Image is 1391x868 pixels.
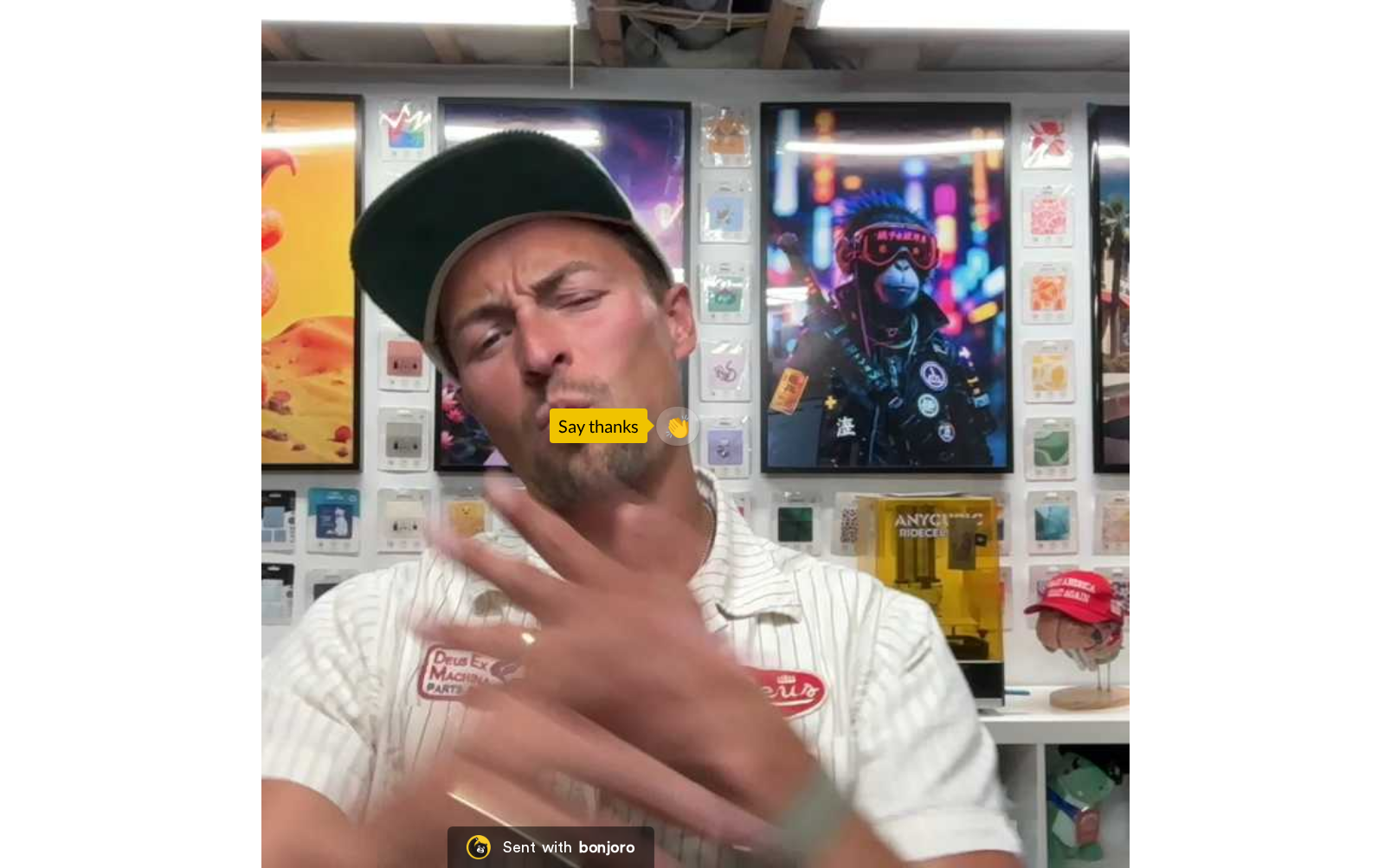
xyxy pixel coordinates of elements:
a: Bonjoro LogoSent withbonjoro [448,826,654,868]
button: 👏 [656,407,699,446]
div: Say thanks [550,408,647,443]
span: 👏 [656,412,699,440]
div: bonjoro [579,839,634,855]
img: Bonjoro Logo [467,835,491,859]
div: Sent with [503,839,572,855]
